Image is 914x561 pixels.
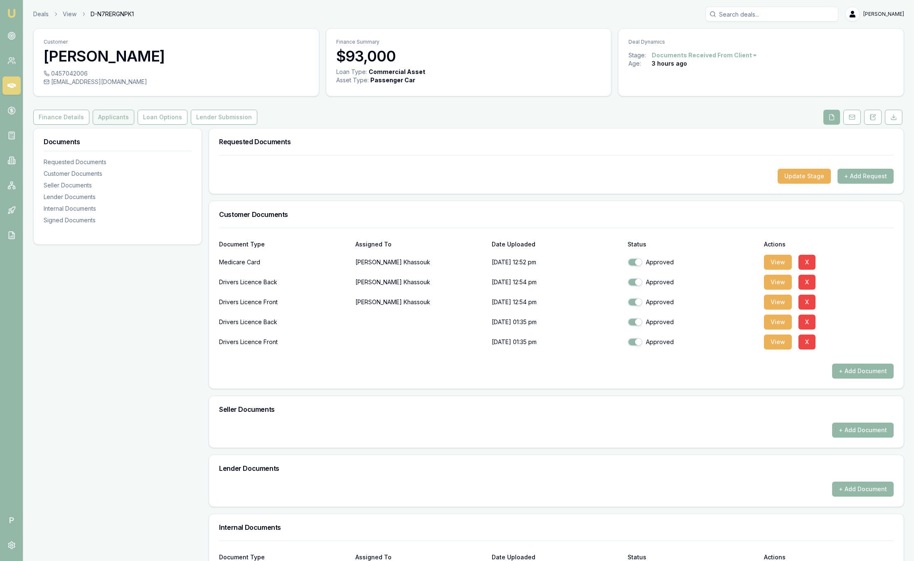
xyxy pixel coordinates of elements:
p: [DATE] 01:35 pm [492,334,621,350]
button: + Add Document [832,482,894,497]
div: Document Type [219,554,349,560]
button: View [764,255,792,270]
button: Update Stage [778,169,831,184]
div: Stage: [628,51,652,59]
button: X [798,315,815,330]
div: Assigned To [355,554,485,560]
p: [DATE] 12:54 pm [492,274,621,290]
div: Assigned To [355,241,485,247]
button: X [798,255,815,270]
p: [PERSON_NAME] Khassouk [355,294,485,310]
div: Loan Type: [336,68,367,76]
input: Search deals [705,7,838,22]
p: Deal Dynamics [628,39,894,45]
button: Documents Received From Client [652,51,758,59]
button: X [798,275,815,290]
span: [PERSON_NAME] [863,11,904,17]
p: [DATE] 12:52 pm [492,254,621,271]
nav: breadcrumb [33,10,134,18]
button: + Add Request [838,169,894,184]
a: Loan Options [136,110,189,125]
p: [DATE] 01:35 pm [492,314,621,330]
h3: Seller Documents [219,406,894,413]
div: Age: [628,59,652,68]
a: Finance Details [33,110,91,125]
button: View [764,315,792,330]
div: Passenger Car [370,76,415,84]
div: 0457042006 [44,69,309,78]
h3: Documents [44,138,192,145]
p: [PERSON_NAME] Khassouk [355,254,485,271]
div: Actions [764,241,894,247]
div: Asset Type : [336,76,369,84]
div: Signed Documents [44,216,192,224]
span: D-N7RERGNPK1 [91,10,134,18]
a: Deals [33,10,49,18]
button: X [798,295,815,310]
div: Medicare Card [219,254,349,271]
button: View [764,295,792,310]
div: Date Uploaded [492,241,621,247]
p: [DATE] 12:54 pm [492,294,621,310]
div: Drivers Licence Back [219,274,349,290]
p: Customer [44,39,309,45]
div: Approved [628,258,757,266]
div: Seller Documents [44,181,192,189]
div: [EMAIL_ADDRESS][DOMAIN_NAME] [44,78,309,86]
div: Status [628,241,757,247]
button: + Add Document [832,364,894,379]
div: Drivers Licence Front [219,294,349,310]
button: Lender Submission [191,110,257,125]
button: Finance Details [33,110,89,125]
button: View [764,335,792,349]
button: X [798,335,815,349]
button: View [764,275,792,290]
div: Drivers Licence Front [219,334,349,350]
div: Drivers Licence Back [219,314,349,330]
div: Actions [764,554,894,560]
p: [PERSON_NAME] Khassouk [355,274,485,290]
button: Loan Options [138,110,187,125]
a: Applicants [91,110,136,125]
a: Lender Submission [189,110,259,125]
h3: $93,000 [336,48,601,64]
div: Document Type [219,241,349,247]
a: View [63,10,76,18]
h3: Requested Documents [219,138,894,145]
div: Commercial Asset [369,68,425,76]
div: Internal Documents [44,204,192,213]
span: P [2,511,21,529]
div: 3 hours ago [652,59,687,68]
div: Approved [628,278,757,286]
h3: Internal Documents [219,524,894,531]
div: Status [628,554,757,560]
div: Requested Documents [44,158,192,166]
div: Approved [628,338,757,346]
h3: Customer Documents [219,211,894,218]
div: Date Uploaded [492,554,621,560]
button: + Add Document [832,423,894,438]
div: Approved [628,298,757,306]
div: Customer Documents [44,170,192,178]
p: Finance Summary [336,39,601,45]
div: Lender Documents [44,193,192,201]
h3: [PERSON_NAME] [44,48,309,64]
img: emu-icon-u.png [7,8,17,18]
button: Applicants [93,110,134,125]
div: Approved [628,318,757,326]
h3: Lender Documents [219,465,894,472]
